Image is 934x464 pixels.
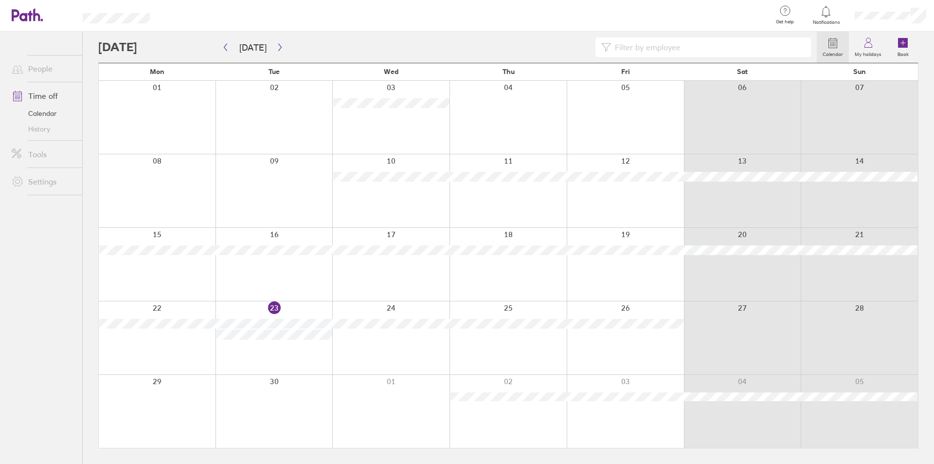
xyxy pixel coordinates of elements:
[887,32,918,63] a: Book
[810,5,842,25] a: Notifications
[4,121,82,137] a: History
[769,19,801,25] span: Get help
[611,38,805,56] input: Filter by employee
[849,49,887,57] label: My holidays
[621,68,630,75] span: Fri
[817,49,849,57] label: Calendar
[4,86,82,106] a: Time off
[4,172,82,191] a: Settings
[4,106,82,121] a: Calendar
[737,68,748,75] span: Sat
[232,39,274,56] button: [DATE]
[810,19,842,25] span: Notifications
[892,49,915,57] label: Book
[150,68,164,75] span: Mon
[849,32,887,63] a: My holidays
[853,68,866,75] span: Sun
[384,68,398,75] span: Wed
[503,68,515,75] span: Thu
[4,59,82,78] a: People
[817,32,849,63] a: Calendar
[4,145,82,164] a: Tools
[269,68,280,75] span: Tue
